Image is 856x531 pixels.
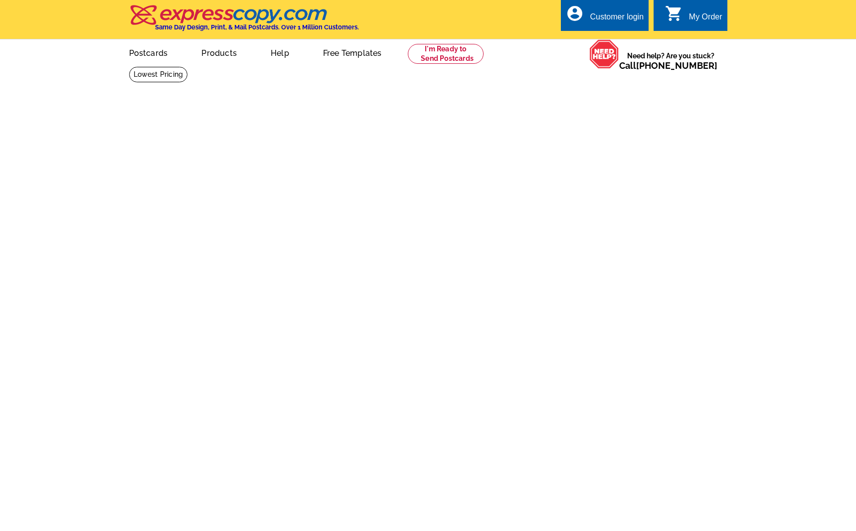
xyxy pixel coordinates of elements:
a: Same Day Design, Print, & Mail Postcards. Over 1 Million Customers. [129,12,359,31]
a: Postcards [113,40,184,64]
img: help [589,39,619,69]
i: shopping_cart [665,4,683,22]
i: account_circle [566,4,584,22]
a: account_circle Customer login [566,11,644,23]
div: Customer login [590,12,644,26]
span: Call [619,60,717,71]
h4: Same Day Design, Print, & Mail Postcards. Over 1 Million Customers. [155,23,359,31]
div: My Order [689,12,722,26]
span: Need help? Are you stuck? [619,51,722,71]
a: Products [185,40,253,64]
a: Help [255,40,305,64]
a: [PHONE_NUMBER] [636,60,717,71]
a: shopping_cart My Order [665,11,722,23]
a: Free Templates [307,40,398,64]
